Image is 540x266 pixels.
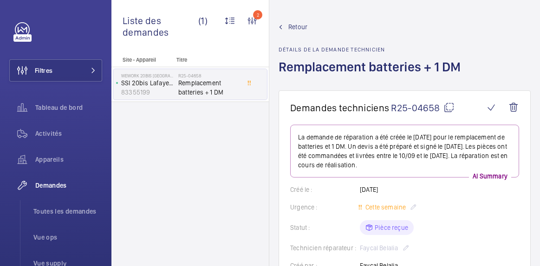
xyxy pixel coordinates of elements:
[35,103,102,112] span: Tableau de bord
[279,46,466,53] h2: Détails de la demande technicien
[288,22,307,32] span: Retour
[121,88,175,97] p: 83355199
[33,233,102,242] span: Vue ops
[111,57,173,63] p: Site - Appareil
[279,58,466,90] h1: Remplacement batteries + 1 DM
[178,73,240,78] h2: R25-04658
[178,78,240,97] span: Remplacement batteries + 1 DM
[290,102,389,114] span: Demandes techniciens
[176,57,238,63] p: Titre
[35,181,102,190] span: Demandes
[9,59,102,82] button: Filtres
[121,78,175,88] p: SSI 20bis Lafayette
[35,155,102,164] span: Appareils
[469,171,511,181] p: AI Summary
[121,73,175,78] p: WeWork 20bis [GEOGRAPHIC_DATA]
[391,102,455,114] span: R25-04658
[298,133,511,170] p: La demande de réparation a été créée le [DATE] pour le remplacement de batteries et 1 DM. Un devi...
[35,129,102,138] span: Activités
[33,207,102,216] span: Toutes les demandes
[123,15,198,38] span: Liste des demandes
[35,66,52,75] span: Filtres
